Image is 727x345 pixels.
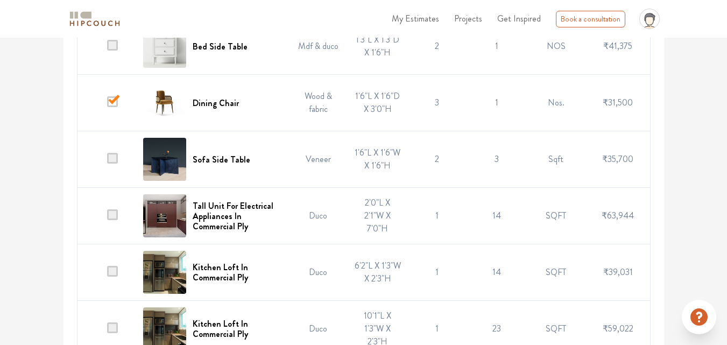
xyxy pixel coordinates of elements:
td: 1 [407,244,467,301]
td: 14 [467,244,527,301]
img: logo-horizontal.svg [68,10,122,29]
td: 3 [467,131,527,188]
h6: Dining Chair [193,98,239,108]
td: 2'0"L X 2'1"W X 7'0"H [348,188,408,244]
td: 6'2"L X 1'3"W X 2'3"H [348,244,408,301]
td: 1'6"L X 1'6"D X 3'0"H [348,75,408,131]
td: SQFT [526,244,586,301]
td: Duco [288,244,348,301]
td: 14 [467,188,527,244]
td: 1 [467,18,527,75]
td: NOS [526,18,586,75]
td: 2 [407,18,467,75]
td: 1'6"L X 1'6"W X 1'6"H [348,131,408,188]
span: ₹35,700 [602,153,633,165]
h6: Sofa Side Table [193,154,250,165]
td: SQFT [526,188,586,244]
div: Book a consultation [556,11,625,27]
td: 1 [467,75,527,131]
img: Bed Side Table [143,25,186,68]
img: Kitchen Loft In Commercial Ply [143,251,186,294]
span: ₹31,500 [603,96,633,109]
span: ₹41,375 [603,40,632,52]
h6: Tall Unit For Electrical Appliances In Commercial Ply [193,201,283,232]
img: Sofa Side Table [143,138,186,181]
td: 1'3"L X 1'3"D X 1'6"H [348,18,408,75]
span: Projects [454,12,482,25]
span: ₹63,944 [602,209,634,222]
td: 3 [407,75,467,131]
img: Dining Chair [143,81,186,124]
td: 2 [407,131,467,188]
span: Get Inspired [497,12,541,25]
span: ₹59,022 [603,322,633,335]
span: logo-horizontal.svg [68,7,122,31]
h6: Bed Side Table [193,41,248,52]
h6: Kitchen Loft In Commercial Ply [193,319,283,339]
td: Wood & fabric [288,75,348,131]
td: Mdf & duco [288,18,348,75]
td: Veneer [288,131,348,188]
td: 1 [407,188,467,244]
td: Duco [288,188,348,244]
span: ₹39,031 [603,266,633,278]
span: My Estimates [392,12,439,25]
img: Tall Unit For Electrical Appliances In Commercial Ply [143,194,186,237]
td: Sqft [526,131,586,188]
td: Nos. [526,75,586,131]
h6: Kitchen Loft In Commercial Ply [193,262,283,283]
